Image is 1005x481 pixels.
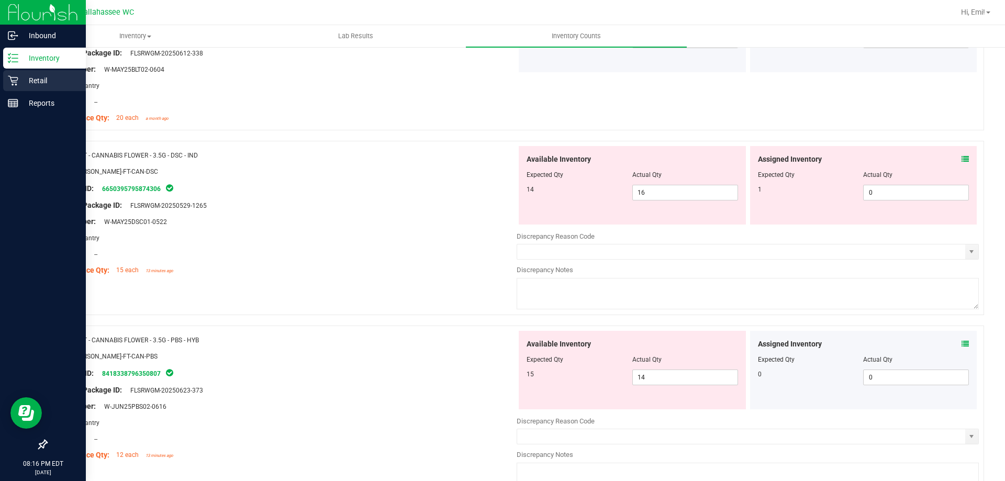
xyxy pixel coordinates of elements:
div: Discrepancy Notes [517,450,979,460]
p: Reports [18,97,81,109]
input: 0 [864,370,968,385]
span: 13 minutes ago [146,269,173,273]
div: Discrepancy Notes [517,265,979,275]
span: Discrepancy Reason Code [517,232,595,240]
a: Inventory Counts [466,25,686,47]
span: Inventory [26,31,245,41]
a: 8418338796350807 [102,370,161,377]
span: Pantry [75,234,99,242]
span: [PERSON_NAME]-FT-CAN-PBS [74,353,158,360]
span: 15 [527,371,534,378]
div: Expected Qty [758,170,864,180]
div: 1 [758,185,864,194]
span: Assigned Inventory [758,154,822,165]
span: W-MAY25DSC01-0522 [99,218,167,226]
span: Expected Qty [527,171,563,178]
input: 0 [864,185,968,200]
p: Inventory [18,52,81,64]
div: Actual Qty [863,170,969,180]
span: Available Inventory [527,154,591,165]
a: Lab Results [245,25,466,47]
span: Pantry [75,82,99,90]
span: Tallahassee WC [80,8,134,17]
inline-svg: Reports [8,98,18,108]
span: -- [89,435,97,443]
inline-svg: Retail [8,75,18,86]
span: FT - CANNABIS FLOWER - 3.5G - PBS - HYB [80,337,199,344]
inline-svg: Inbound [8,30,18,41]
p: 08:16 PM EDT [5,459,81,468]
span: 14 [527,186,534,193]
span: Original Package ID: [54,386,122,394]
p: Retail [18,74,81,87]
span: In Sync [165,183,174,193]
span: [PERSON_NAME]-FT-CAN-DSC [74,168,158,175]
span: Original Package ID: [54,201,122,209]
span: Expected Qty [527,356,563,363]
span: 12 each [116,451,139,458]
span: 15 each [116,266,139,274]
span: a month ago [146,116,169,121]
span: -- [89,251,97,258]
p: Inbound [18,29,81,42]
a: 6650395795874306 [102,185,161,193]
span: FLSRWGM-20250612-338 [125,50,203,57]
span: Actual Qty [632,356,662,363]
input: 16 [633,185,738,200]
span: FLSRWGM-20250623-373 [125,387,203,394]
span: W-MAY25BLT02-0604 [99,66,164,73]
span: Original Package ID: [54,49,122,57]
div: 0 [758,370,864,379]
span: select [965,244,978,259]
span: Pantry [75,419,99,427]
a: Inventory [25,25,245,47]
span: Assigned Inventory [758,339,822,350]
span: -- [89,98,97,106]
span: In Sync [165,367,174,378]
input: 14 [633,370,738,385]
p: [DATE] [5,468,81,476]
span: Discrepancy Reason Code [517,417,595,425]
div: Actual Qty [863,355,969,364]
div: Expected Qty [758,355,864,364]
span: FT - CANNABIS FLOWER - 3.5G - DSC - IND [80,152,198,159]
span: FLSRWGM-20250529-1265 [125,202,207,209]
span: select [965,429,978,444]
inline-svg: Inventory [8,53,18,63]
span: Hi, Emi! [961,8,985,16]
span: Lab Results [324,31,387,41]
span: 20 each [116,114,139,121]
iframe: Resource center [10,397,42,429]
span: Actual Qty [632,171,662,178]
span: W-JUN25PBS02-0616 [99,403,166,410]
span: Inventory Counts [538,31,615,41]
span: Available Inventory [527,339,591,350]
span: 13 minutes ago [146,453,173,458]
